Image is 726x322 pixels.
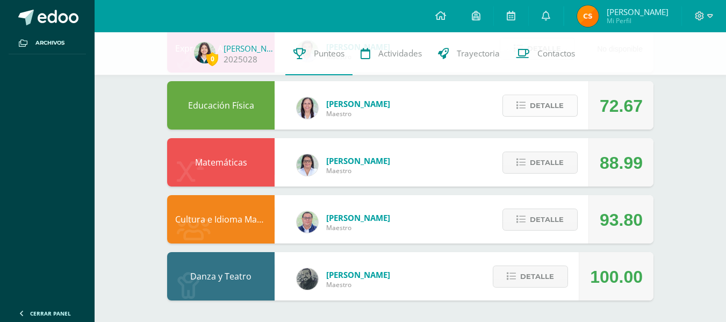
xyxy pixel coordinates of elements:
button: Detalle [493,266,568,288]
img: f77eda19ab9d4901e6803b4611072024.png [297,97,318,119]
div: Matemáticas [167,138,275,187]
span: [PERSON_NAME] [326,98,390,109]
span: [PERSON_NAME] [607,6,669,17]
a: Archivos [9,32,86,54]
div: 88.99 [600,139,643,187]
a: Trayectoria [430,32,508,75]
span: Detalle [520,267,554,287]
div: 100.00 [590,253,643,301]
img: c1c1b07ef08c5b34f56a5eb7b3c08b85.png [297,211,318,233]
span: Detalle [530,210,564,230]
div: Educación Física [167,81,275,130]
div: Cultura e Idioma Maya, Garífuna o Xinka [167,195,275,244]
div: 93.80 [600,196,643,244]
span: 0 [206,52,218,66]
img: d9abd7a04bca839026e8d591fa2944fe.png [194,42,215,63]
span: Mi Perfil [607,16,669,25]
span: Trayectoria [457,48,500,59]
div: 72.67 [600,82,643,130]
img: 8ba24283638e9cc0823fe7e8b79ee805.png [297,268,318,290]
span: [PERSON_NAME] [326,155,390,166]
button: Detalle [502,209,578,231]
img: 236f60812479887bd343fffca26c79af.png [577,5,599,27]
span: Detalle [530,96,564,116]
a: 2025028 [224,54,257,65]
span: Maestro [326,109,390,118]
span: Punteos [314,48,344,59]
img: 341d98b4af7301a051bfb6365f8299c3.png [297,154,318,176]
span: Detalle [530,153,564,173]
div: Danza y Teatro [167,252,275,300]
span: Cerrar panel [30,310,71,317]
a: Punteos [285,32,353,75]
button: Detalle [502,95,578,117]
span: Maestro [326,280,390,289]
span: Maestro [326,166,390,175]
span: Actividades [378,48,422,59]
span: Archivos [35,39,64,47]
a: Contactos [508,32,583,75]
button: Detalle [502,152,578,174]
span: Maestro [326,223,390,232]
a: [PERSON_NAME] [224,43,277,54]
span: [PERSON_NAME] [326,212,390,223]
a: Actividades [353,32,430,75]
span: [PERSON_NAME] [326,269,390,280]
span: Contactos [537,48,575,59]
